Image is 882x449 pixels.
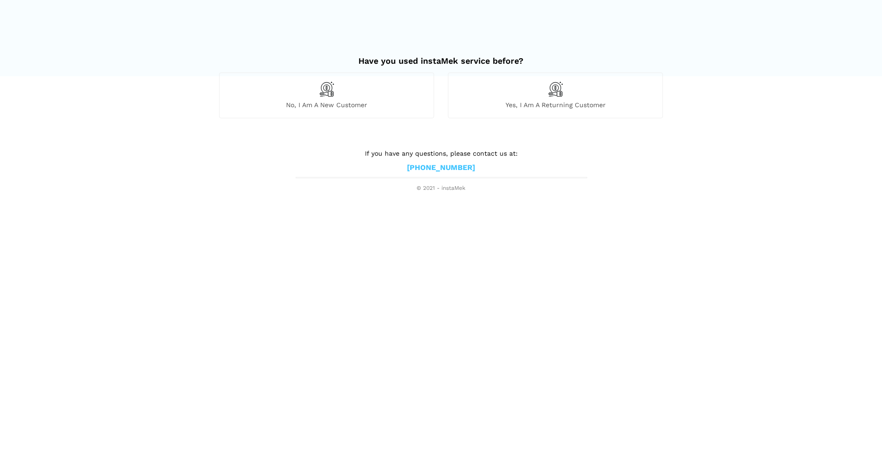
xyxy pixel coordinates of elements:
h2: Have you used instaMek service before? [219,47,663,66]
a: [PHONE_NUMBER] [407,163,475,173]
p: If you have any questions, please contact us at: [296,148,586,158]
span: Yes, I am a returning customer [448,101,662,109]
span: No, I am a new customer [220,101,434,109]
span: © 2021 - instaMek [296,185,586,192]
